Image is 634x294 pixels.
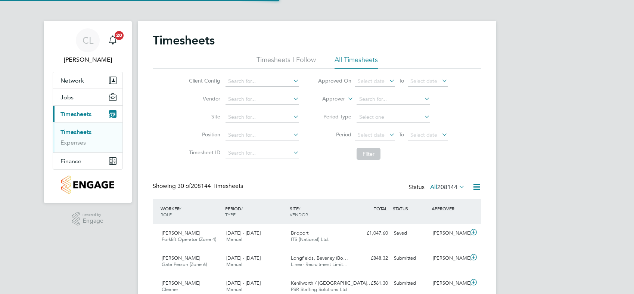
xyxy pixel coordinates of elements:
button: Timesheets [53,106,122,122]
label: Site [187,113,220,120]
div: Status [408,182,466,193]
span: Gate Person (Zone 6) [162,261,207,267]
span: 20 [115,31,124,40]
input: Search for... [226,148,299,158]
span: PSR Staffing Solutions Ltd [291,286,347,293]
span: Powered by [83,212,103,218]
div: [PERSON_NAME] [430,227,469,239]
span: Forklift Operator (Zone 4) [162,236,216,242]
span: [PERSON_NAME] [162,280,200,286]
li: All Timesheets [335,55,378,69]
input: Search for... [226,112,299,123]
span: Chay Lee-Wo [53,55,123,64]
span: Manual [226,236,242,242]
span: Longfields, Beverley (Bo… [291,255,348,261]
a: Timesheets [60,129,91,136]
div: Submitted [391,277,430,290]
label: Timesheet ID [187,149,220,156]
span: Cleaner [162,286,178,293]
span: Select date [358,78,385,84]
span: Jobs [60,94,74,101]
a: Expenses [60,139,86,146]
div: PERIOD [223,202,288,221]
label: Period Type [318,113,351,120]
button: Network [53,72,122,89]
a: 20 [105,28,120,52]
span: 208144 Timesheets [177,182,243,190]
button: Filter [357,148,380,160]
input: Search for... [357,94,430,105]
span: ITS (National) Ltd. [291,236,329,242]
span: Select date [410,131,437,138]
span: TOTAL [374,205,387,211]
label: Approved On [318,77,351,84]
div: STATUS [391,202,430,215]
span: Finance [60,158,81,165]
span: [PERSON_NAME] [162,230,200,236]
a: Powered byEngage [72,212,104,226]
input: Search for... [226,76,299,87]
a: Go to home page [53,176,123,194]
span: ROLE [161,211,172,217]
div: £1,047.60 [352,227,391,239]
input: Search for... [226,130,299,140]
span: [DATE] - [DATE] [226,280,261,286]
div: Submitted [391,252,430,264]
button: Finance [53,153,122,169]
span: Timesheets [60,111,91,118]
span: Manual [226,261,242,267]
span: / [241,205,243,211]
span: Linear Recruitment Limit… [291,261,348,267]
span: / [180,205,181,211]
span: Engage [83,218,103,224]
span: To [397,130,406,139]
div: £561.30 [352,277,391,290]
li: Timesheets I Follow [257,55,316,69]
div: WORKER [159,202,223,221]
input: Search for... [226,94,299,105]
h2: Timesheets [153,33,215,48]
div: SITE [288,202,352,221]
label: Period [318,131,351,138]
label: Client Config [187,77,220,84]
div: Timesheets [53,122,122,152]
label: Position [187,131,220,138]
nav: Main navigation [44,21,132,203]
span: Select date [358,131,385,138]
div: APPROVER [430,202,469,215]
div: £848.32 [352,252,391,264]
div: [PERSON_NAME] [430,277,469,290]
span: Bridport [291,230,308,236]
label: Approver [311,95,345,103]
span: VENDOR [290,211,308,217]
span: Network [60,77,84,84]
span: Kenilworth / [GEOGRAPHIC_DATA]… [291,280,372,286]
span: Manual [226,286,242,293]
label: All [430,183,465,191]
span: TYPE [225,211,236,217]
span: 30 of [177,182,191,190]
img: countryside-properties-logo-retina.png [61,176,114,194]
label: Vendor [187,95,220,102]
span: / [299,205,300,211]
span: CL [83,35,93,45]
span: [DATE] - [DATE] [226,255,261,261]
span: [PERSON_NAME] [162,255,200,261]
span: Select date [410,78,437,84]
span: [DATE] - [DATE] [226,230,261,236]
div: Showing [153,182,245,190]
input: Select one [357,112,430,123]
div: Saved [391,227,430,239]
button: Jobs [53,89,122,105]
div: [PERSON_NAME] [430,252,469,264]
a: CL[PERSON_NAME] [53,28,123,64]
span: 208144 [437,183,457,191]
span: To [397,76,406,86]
